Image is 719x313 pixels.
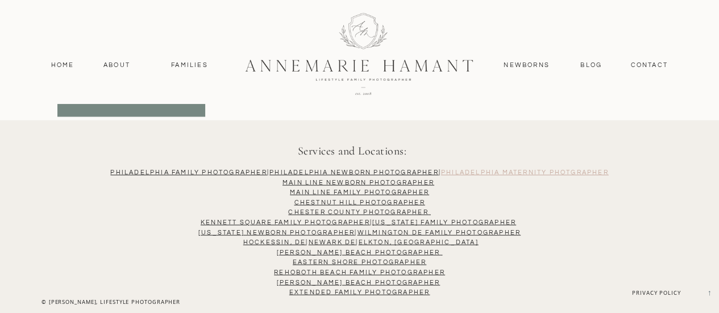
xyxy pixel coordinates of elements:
[441,169,609,175] a: Philadelphia Maternity Photgrapher
[46,60,80,70] a: Home
[20,297,202,308] div: © [PERSON_NAME], Lifestyle PhotographER
[288,208,428,215] a: Chester County PHOTOGRAPHER
[60,94,202,107] a: connect with me
[282,179,434,185] a: MAIN LINE NEWBORN PHOTOGRAPHER
[309,239,356,245] a: Newark DE
[274,269,445,275] a: ReHOBOTH BEACH FAMILY PHOTOGRAPHER
[201,219,370,225] a: Kennett Square Family PhotograPHER
[289,289,430,295] a: Extended Family PHotographer
[16,167,703,278] p: | | | | | |
[293,258,426,265] a: Eastern Shore Photographer
[357,229,521,235] a: Wilmington DE FAMILY PHOTOGRAPHER
[548,93,570,106] a: blog
[600,93,644,106] a: contact
[73,141,632,161] h3: Services and Locations:
[704,279,712,297] a: →
[277,279,440,285] a: [PERSON_NAME] Beach PhotogRAPHER
[617,288,681,299] a: Privacy Policy
[243,239,306,245] a: Hockessin, DE
[269,169,439,175] a: Philadelphia NEWBORN PHOTOGRAPHER
[359,239,479,245] a: Elkton, [GEOGRAPHIC_DATA]
[372,219,516,225] a: [US_STATE] Family Photographer
[198,229,355,235] a: [US_STATE] NEWBORN PHOTOGRAPHER
[277,249,440,255] a: [PERSON_NAME] Beach Photographer
[290,189,429,195] a: Main Line Family PhotograPHER
[294,199,425,205] a: CHESTNUT HILL PHOTOGRAPHER
[101,60,134,70] a: About
[164,60,215,70] a: Families
[578,60,605,70] a: Blog
[625,60,674,70] a: contact
[110,169,267,175] a: Philadelphia Family Photographer
[500,60,554,70] a: Newborns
